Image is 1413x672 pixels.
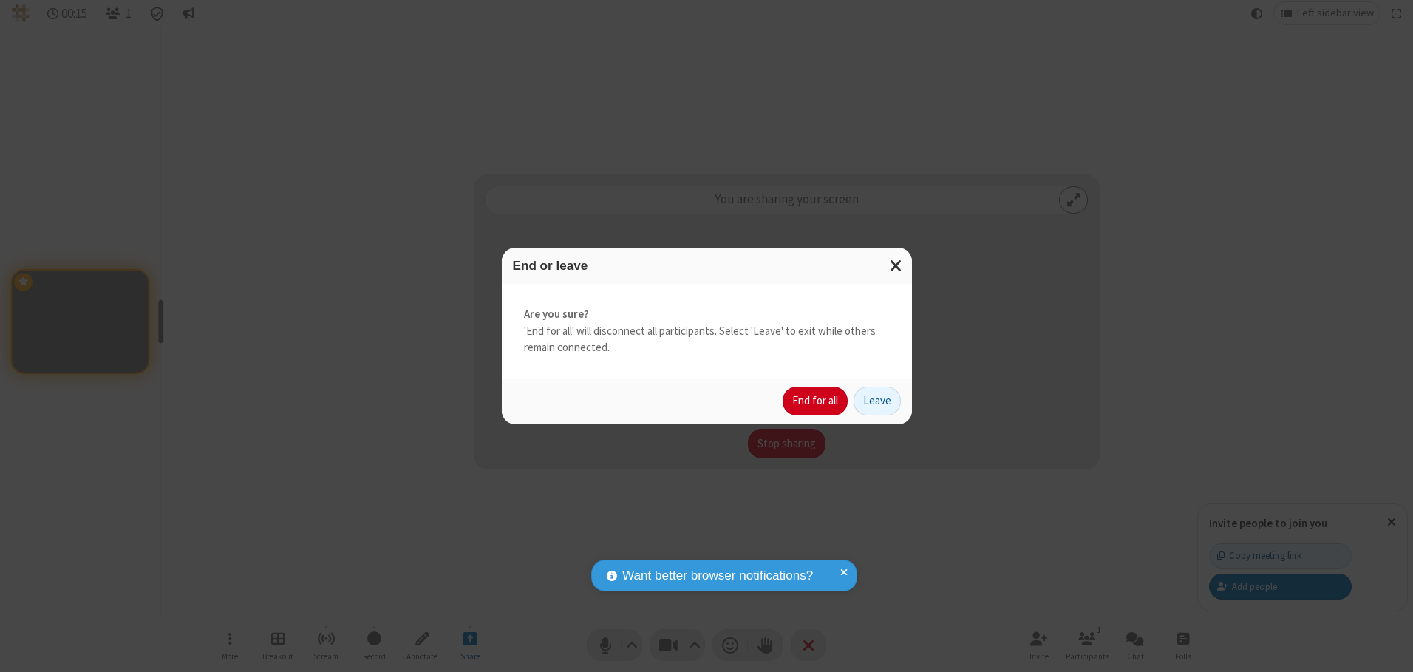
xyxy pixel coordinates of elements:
[783,387,848,416] button: End for all
[502,284,912,379] div: 'End for all' will disconnect all participants. Select 'Leave' to exit while others remain connec...
[881,248,912,284] button: Close modal
[524,306,890,323] strong: Are you sure?
[854,387,901,416] button: Leave
[622,566,813,586] span: Want better browser notifications?
[513,259,901,273] h3: End or leave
